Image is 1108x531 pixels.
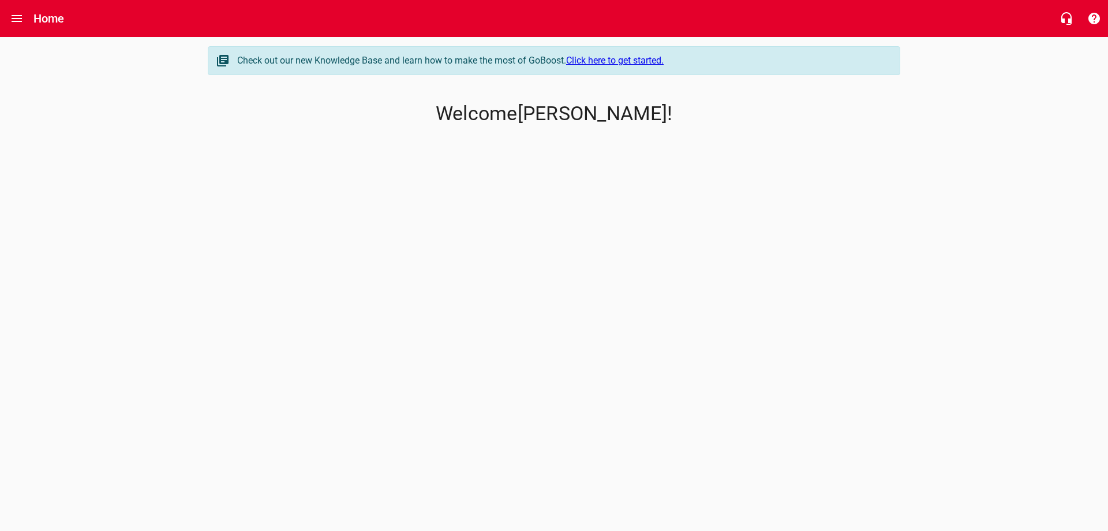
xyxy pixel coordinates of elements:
[237,54,888,68] div: Check out our new Knowledge Base and learn how to make the most of GoBoost.
[1053,5,1080,32] button: Live Chat
[208,102,900,125] p: Welcome [PERSON_NAME] !
[33,9,65,28] h6: Home
[3,5,31,32] button: Open drawer
[1080,5,1108,32] button: Support Portal
[566,55,664,66] a: Click here to get started.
